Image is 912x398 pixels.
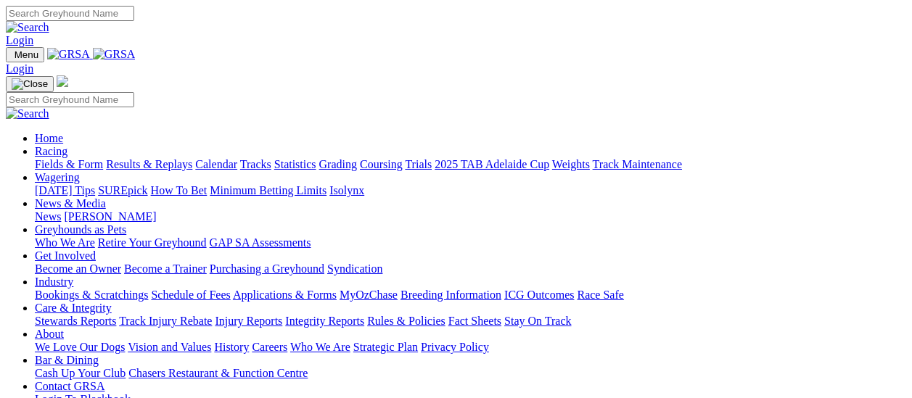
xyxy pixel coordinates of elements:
[35,354,99,366] a: Bar & Dining
[448,315,501,327] a: Fact Sheets
[210,184,326,196] a: Minimum Betting Limits
[35,302,112,314] a: Care & Integrity
[12,78,48,90] img: Close
[6,62,33,75] a: Login
[360,158,403,170] a: Coursing
[93,48,136,61] img: GRSA
[367,315,445,327] a: Rules & Policies
[233,289,337,301] a: Applications & Forms
[35,249,96,262] a: Get Involved
[35,315,906,328] div: Care & Integrity
[35,341,125,353] a: We Love Our Dogs
[35,262,906,275] div: Get Involved
[6,47,44,62] button: Toggle navigation
[290,341,350,353] a: Who We Are
[35,158,103,170] a: Fields & Form
[6,107,49,120] img: Search
[35,210,61,223] a: News
[128,367,308,379] a: Chasers Restaurant & Function Centre
[195,158,237,170] a: Calendar
[35,223,126,236] a: Greyhounds as Pets
[15,49,38,60] span: Menu
[240,158,271,170] a: Tracks
[35,380,104,392] a: Contact GRSA
[57,75,68,87] img: logo-grsa-white.png
[504,315,571,327] a: Stay On Track
[35,236,906,249] div: Greyhounds as Pets
[35,184,95,196] a: [DATE] Tips
[577,289,623,301] a: Race Safe
[35,341,906,354] div: About
[435,158,549,170] a: 2025 TAB Adelaide Cup
[274,158,316,170] a: Statistics
[35,158,906,171] div: Racing
[421,341,489,353] a: Privacy Policy
[35,184,906,197] div: Wagering
[35,315,116,327] a: Stewards Reports
[35,171,80,183] a: Wagering
[353,341,418,353] a: Strategic Plan
[128,341,211,353] a: Vision and Values
[319,158,357,170] a: Grading
[405,158,432,170] a: Trials
[35,367,906,380] div: Bar & Dining
[210,262,324,275] a: Purchasing a Greyhound
[98,236,207,249] a: Retire Your Greyhound
[35,262,121,275] a: Become an Owner
[6,21,49,34] img: Search
[151,289,230,301] a: Schedule of Fees
[35,367,126,379] a: Cash Up Your Club
[35,197,106,210] a: News & Media
[35,289,906,302] div: Industry
[210,236,311,249] a: GAP SA Assessments
[400,289,501,301] a: Breeding Information
[6,76,54,92] button: Toggle navigation
[35,210,906,223] div: News & Media
[504,289,574,301] a: ICG Outcomes
[98,184,147,196] a: SUREpick
[124,262,207,275] a: Become a Trainer
[6,6,134,21] input: Search
[552,158,590,170] a: Weights
[329,184,364,196] a: Isolynx
[35,145,67,157] a: Racing
[47,48,90,61] img: GRSA
[35,289,148,301] a: Bookings & Scratchings
[6,92,134,107] input: Search
[214,341,249,353] a: History
[35,328,64,340] a: About
[35,132,63,144] a: Home
[6,34,33,46] a: Login
[119,315,212,327] a: Track Injury Rebate
[215,315,282,327] a: Injury Reports
[327,262,382,275] a: Syndication
[593,158,682,170] a: Track Maintenance
[285,315,364,327] a: Integrity Reports
[35,275,73,288] a: Industry
[106,158,192,170] a: Results & Replays
[151,184,208,196] a: How To Bet
[64,210,156,223] a: [PERSON_NAME]
[35,236,95,249] a: Who We Are
[340,289,398,301] a: MyOzChase
[252,341,287,353] a: Careers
